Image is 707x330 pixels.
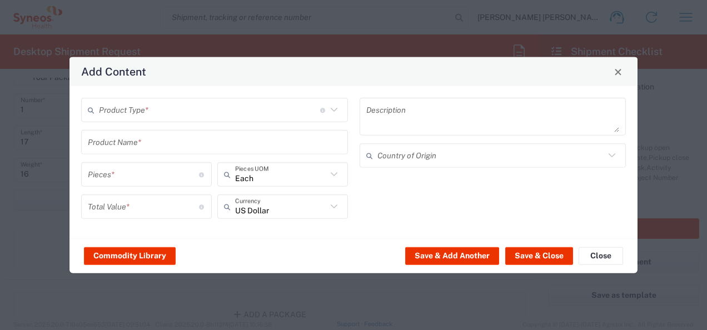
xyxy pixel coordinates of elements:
[610,64,626,79] button: Close
[405,247,499,264] button: Save & Add Another
[84,247,176,264] button: Commodity Library
[81,63,146,79] h4: Add Content
[505,247,573,264] button: Save & Close
[579,247,623,264] button: Close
